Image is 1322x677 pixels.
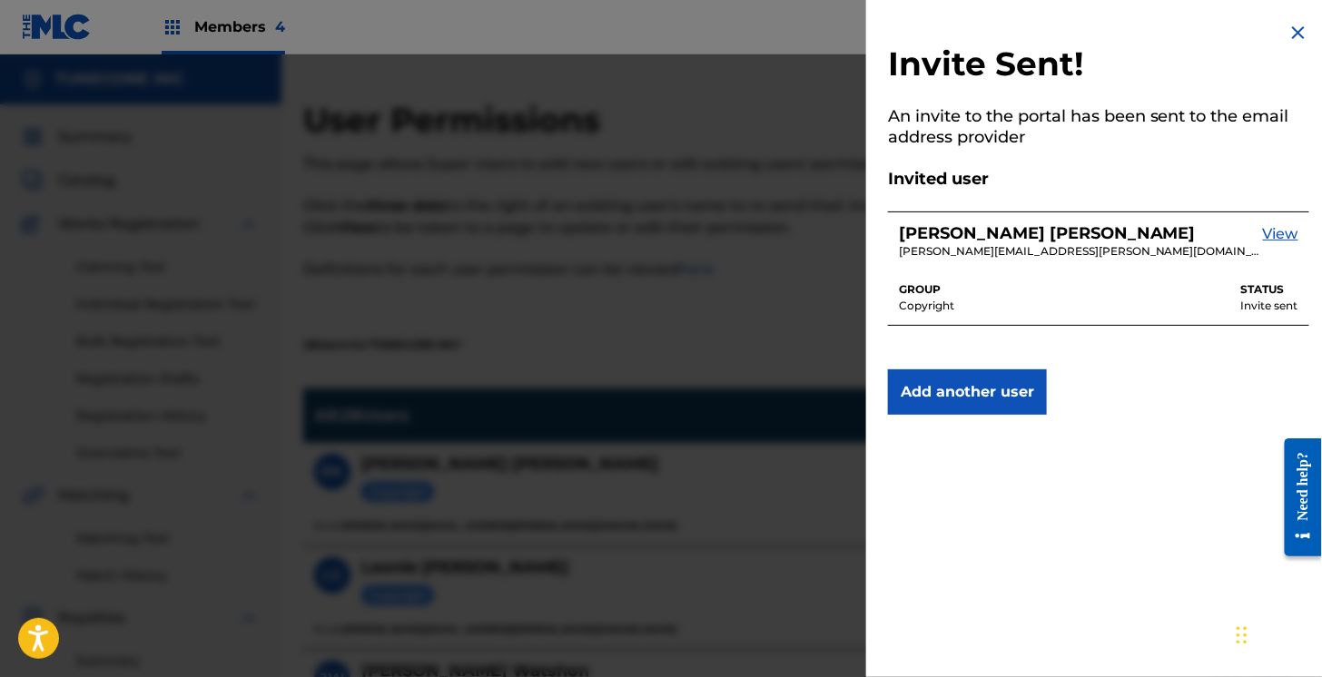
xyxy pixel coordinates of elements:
[888,106,1309,147] h5: An invite to the portal has been sent to the email address provider
[888,44,1309,84] h2: Invite Sent!
[1241,281,1298,298] p: STATUS
[1263,223,1298,260] a: View
[888,369,1047,415] button: Add another user
[1241,298,1298,314] p: Invite sent
[899,223,1263,244] h5: Emily Kamara
[899,298,954,314] p: Copyright
[899,243,1263,260] p: emily.kamara@sentricmusic.com
[162,16,183,38] img: Top Rightsholders
[888,169,1309,190] h5: Invited user
[194,16,285,37] span: Members
[275,18,285,35] span: 4
[22,14,92,40] img: MLC Logo
[899,281,954,298] p: GROUP
[1231,590,1322,677] iframe: Chat Widget
[1237,608,1248,662] div: Drag
[1271,424,1322,570] iframe: Resource Center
